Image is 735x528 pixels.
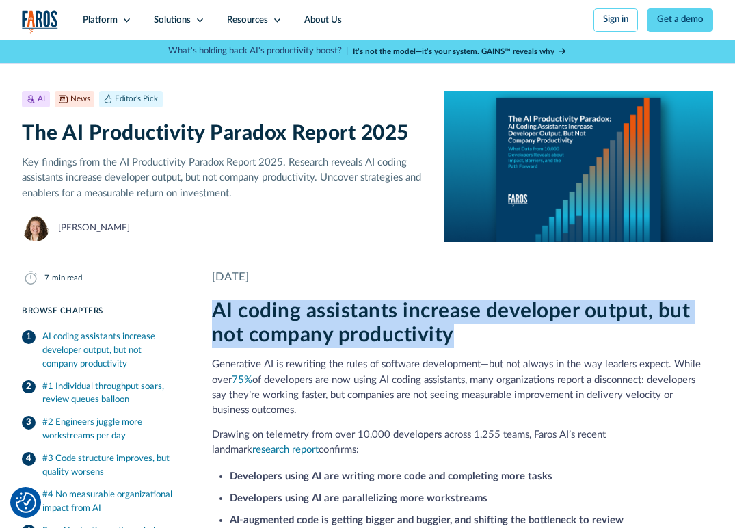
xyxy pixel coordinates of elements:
[22,326,185,375] a: AI coding assistants increase developer output, but not company productivity
[42,330,185,371] div: AI coding assistants increase developer output, but not company productivity
[16,492,36,513] img: Revisit consent button
[70,93,90,105] div: News
[83,14,118,27] div: Platform
[22,122,425,146] h1: The AI Productivity Paradox Report 2025
[212,300,713,348] h2: AI coding assistants increase developer output, but not company productivity
[115,93,158,105] div: Editor's Pick
[22,10,58,34] img: Logo of the analytics and reporting company Faros.
[230,515,624,525] strong: AI-augmented code is getting bigger and buggier, and shifting the bottleneck to review
[353,46,567,57] a: It’s not the model—it’s your system. GAINS™ reveals why
[212,357,713,418] p: Generative AI is rewriting the rules of software development—but not always in the way leaders ex...
[52,272,82,284] div: min read
[647,8,712,32] a: Get a demo
[42,416,185,443] div: #2 Engineers juggle more workstreams per day
[212,427,713,458] p: Drawing on telemetry from over 10,000 developers across 1,255 teams, Faros AI’s recent landmark c...
[593,8,638,32] a: Sign in
[444,91,713,242] img: A report cover on a blue background. The cover reads:The AI Productivity Paradox: AI Coding Assis...
[212,269,713,286] div: [DATE]
[227,14,268,27] div: Resources
[22,215,49,242] img: Neely Dunlap
[22,305,185,317] div: Browse Chapters
[38,93,45,105] div: AI
[22,484,185,520] a: #4 No measurable organizational impact from AI
[22,375,185,412] a: #1 Individual throughput soars, review queues balloon
[252,445,319,455] a: research report
[42,488,185,516] div: #4 No measurable organizational impact from AI
[22,412,185,448] a: #2 Engineers juggle more workstreams per day
[353,48,554,55] strong: It’s not the model—it’s your system. GAINS™ reveals why
[154,14,191,27] div: Solutions
[22,10,58,34] a: home
[168,44,348,58] p: What's holding back AI's productivity boost? |
[42,452,185,479] div: #3 Code structure improves, but quality worsens
[22,448,185,484] a: #3 Code structure improves, but quality worsens
[230,471,552,481] strong: Developers using AI are writing more code and completing more tasks
[22,155,425,201] p: Key findings from the AI Productivity Paradox Report 2025. Research reveals AI coding assistants ...
[58,222,130,235] div: [PERSON_NAME]
[232,375,252,385] a: 75%
[44,272,49,284] div: 7
[42,380,185,408] div: #1 Individual throughput soars, review queues balloon
[230,493,487,503] strong: Developers using AI are parallelizing more workstreams
[16,492,36,513] button: Cookie Settings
